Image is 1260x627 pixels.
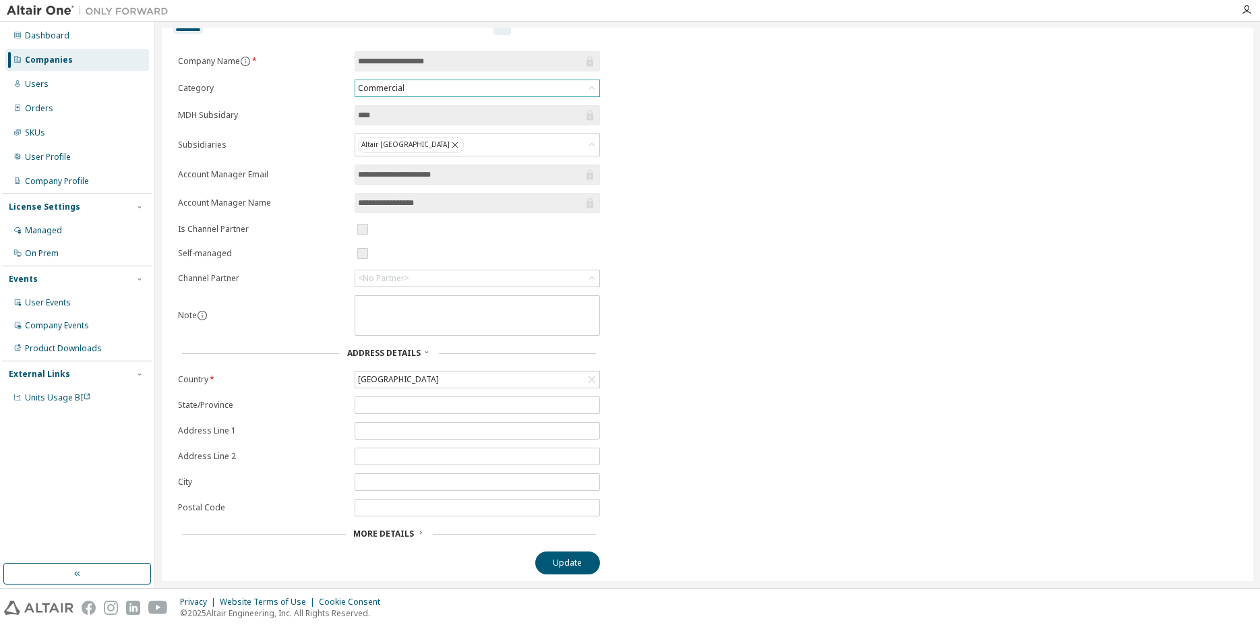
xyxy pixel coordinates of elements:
[178,110,347,121] label: MDH Subsidary
[178,374,347,385] label: Country
[178,477,347,487] label: City
[535,551,600,574] button: Update
[25,225,62,236] div: Managed
[104,601,118,615] img: instagram.svg
[178,248,347,259] label: Self-managed
[197,310,208,321] button: information
[354,528,415,539] span: More Details
[178,425,347,436] label: Address Line 1
[178,502,347,513] label: Postal Code
[25,55,73,65] div: Companies
[25,176,89,187] div: Company Profile
[178,140,347,150] label: Subsidiaries
[25,152,71,162] div: User Profile
[178,273,347,284] label: Channel Partner
[180,607,388,619] p: © 2025 Altair Engineering, Inc. All Rights Reserved.
[9,274,38,285] div: Events
[355,134,599,156] div: Altair [GEOGRAPHIC_DATA]
[220,597,319,607] div: Website Terms of Use
[178,309,197,321] label: Note
[7,4,175,18] img: Altair One
[358,273,409,284] div: <No Partner>
[126,601,140,615] img: linkedin.svg
[178,83,347,94] label: Category
[319,597,388,607] div: Cookie Consent
[25,320,89,331] div: Company Events
[355,270,599,287] div: <No Partner>
[9,369,70,380] div: External Links
[25,392,91,403] span: Units Usage BI
[9,202,80,212] div: License Settings
[240,56,251,67] button: information
[4,601,73,615] img: altair_logo.svg
[178,56,347,67] label: Company Name
[347,347,421,359] span: Address Details
[25,103,53,114] div: Orders
[355,80,599,96] div: Commercial
[358,137,464,153] div: Altair [GEOGRAPHIC_DATA]
[178,400,347,411] label: State/Province
[25,248,59,259] div: On Prem
[25,127,45,138] div: SKUs
[25,343,102,354] div: Product Downloads
[148,601,168,615] img: youtube.svg
[82,601,96,615] img: facebook.svg
[25,297,71,308] div: User Events
[25,30,69,41] div: Dashboard
[356,81,407,96] div: Commercial
[178,169,347,180] label: Account Manager Email
[178,198,347,208] label: Account Manager Name
[178,451,347,462] label: Address Line 2
[180,597,220,607] div: Privacy
[356,372,441,387] div: [GEOGRAPHIC_DATA]
[25,79,49,90] div: Users
[178,224,347,235] label: Is Channel Partner
[355,371,599,388] div: [GEOGRAPHIC_DATA]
